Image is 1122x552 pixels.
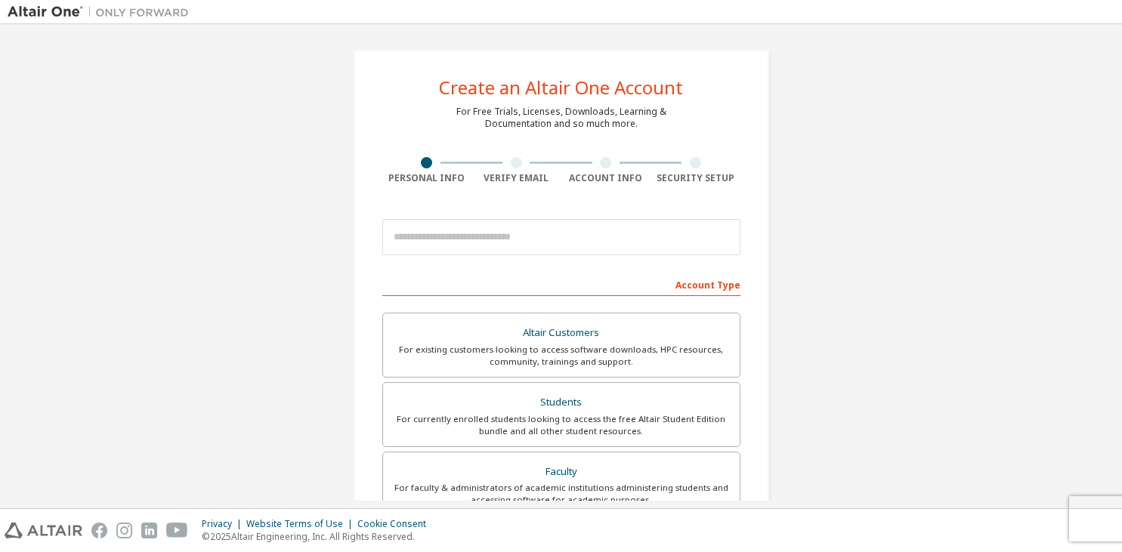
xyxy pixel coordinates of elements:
[116,523,132,538] img: instagram.svg
[202,530,435,543] p: © 2025 Altair Engineering, Inc. All Rights Reserved.
[392,482,731,506] div: For faculty & administrators of academic institutions administering students and accessing softwa...
[166,523,188,538] img: youtube.svg
[141,523,157,538] img: linkedin.svg
[392,344,731,368] div: For existing customers looking to access software downloads, HPC resources, community, trainings ...
[392,322,731,344] div: Altair Customers
[392,461,731,483] div: Faculty
[456,106,666,130] div: For Free Trials, Licenses, Downloads, Learning & Documentation and so much more.
[651,172,740,184] div: Security Setup
[561,172,651,184] div: Account Info
[392,392,731,413] div: Students
[439,79,683,97] div: Create an Altair One Account
[91,523,107,538] img: facebook.svg
[246,518,357,530] div: Website Terms of Use
[5,523,82,538] img: altair_logo.svg
[471,172,561,184] div: Verify Email
[392,413,731,437] div: For currently enrolled students looking to access the free Altair Student Edition bundle and all ...
[382,172,472,184] div: Personal Info
[357,518,435,530] div: Cookie Consent
[382,272,740,296] div: Account Type
[202,518,246,530] div: Privacy
[8,5,196,20] img: Altair One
